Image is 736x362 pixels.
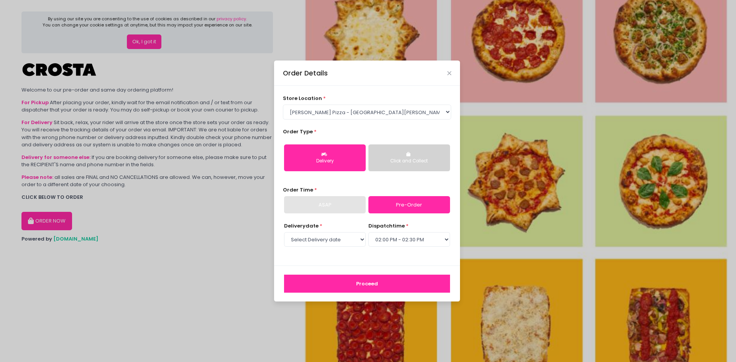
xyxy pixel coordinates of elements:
[289,158,360,165] div: Delivery
[284,222,319,229] span: Delivery date
[283,95,322,102] span: store location
[283,186,313,193] span: Order Time
[368,144,450,171] button: Click and Collect
[447,71,451,75] button: Close
[284,144,366,171] button: Delivery
[284,275,450,293] button: Proceed
[283,68,328,78] div: Order Details
[368,222,405,229] span: dispatch time
[368,196,450,214] a: Pre-Order
[283,128,313,135] span: Order Type
[374,158,445,165] div: Click and Collect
